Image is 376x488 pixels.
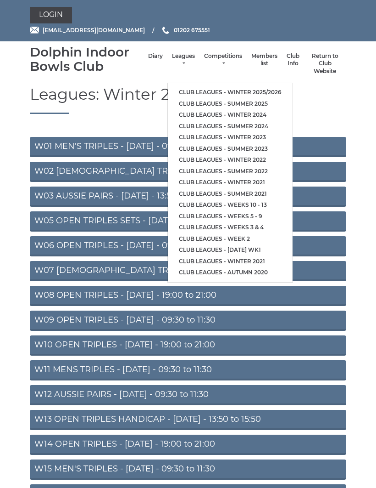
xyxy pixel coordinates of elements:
[30,311,346,331] a: W09 OPEN TRIPLES - [DATE] - 09:30 to 11:30
[168,244,293,256] a: Club leagues - [DATE] wk1
[30,7,72,23] a: Login
[174,27,210,34] span: 01202 675551
[162,27,169,34] img: Phone us
[30,261,346,281] a: W07 [DEMOGRAPHIC_DATA] TRIPLES - [DATE] - 13:50 to 15:50
[168,233,293,245] a: Club leagues - Week 2
[168,267,293,278] a: Club leagues - Autumn 2020
[30,385,346,405] a: W12 AUSSIE PAIRS - [DATE] - 09:30 to 11:30
[168,211,293,222] a: Club leagues - Weeks 5 - 9
[168,98,293,110] a: Club leagues - Summer 2025
[168,109,293,121] a: Club leagues - Winter 2024
[30,410,346,430] a: W13 OPEN TRIPLES HANDICAP - [DATE] - 13:50 to 15:50
[30,435,346,455] a: W14 OPEN TRIPLES - [DATE] - 19:00 to 21:00
[30,45,144,74] div: Dolphin Indoor Bowls Club
[161,26,210,34] a: Phone us 01202 675551
[167,83,293,283] ul: Leagues
[30,286,346,306] a: W08 OPEN TRIPLES - [DATE] - 19:00 to 21:00
[30,360,346,380] a: W11 MENS TRIPLES - [DATE] - 09:30 to 11:30
[287,52,299,68] a: Club Info
[148,52,163,60] a: Diary
[30,187,346,207] a: W03 AUSSIE PAIRS - [DATE] - 13:50 to 15:50
[30,27,39,34] img: Email
[309,52,342,75] a: Return to Club Website
[168,222,293,233] a: Club leagues - Weeks 3 & 4
[30,86,346,113] h1: Leagues: Winter 2024
[172,52,195,68] a: Leagues
[251,52,277,68] a: Members list
[168,154,293,166] a: Club leagues - Winter 2022
[30,335,346,356] a: W10 OPEN TRIPLES - [DATE] - 19:00 to 21:00
[30,211,346,232] a: W05 OPEN TRIPLES SETS - [DATE] - 19:00 to 21:00
[168,166,293,177] a: Club leagues - Summer 2022
[30,236,346,256] a: W06 OPEN TRIPLES - [DATE] - 09:30 to 11:30
[30,137,346,157] a: W01 MEN'S TRIPLES - [DATE] - 09:30 to 11:30
[168,87,293,98] a: Club leagues - Winter 2025/2026
[43,27,145,34] span: [EMAIL_ADDRESS][DOMAIN_NAME]
[168,132,293,143] a: Club leagues - Winter 2023
[30,460,346,480] a: W15 MEN'S TRIPLES - [DATE] - 09:30 to 11:30
[168,177,293,188] a: Club leagues - Winter 2021
[168,256,293,267] a: Club leagues - Winter 2021
[30,162,346,182] a: W02 [DEMOGRAPHIC_DATA] TRIPLES - [DATE] - 11:40 to 13:40
[30,26,145,34] a: Email [EMAIL_ADDRESS][DOMAIN_NAME]
[168,143,293,155] a: Club leagues - Summer 2023
[168,199,293,211] a: Club leagues - Weeks 10 - 13
[168,121,293,132] a: Club leagues - Summer 2024
[168,188,293,200] a: Club leagues - Summer 2021
[204,52,242,68] a: Competitions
